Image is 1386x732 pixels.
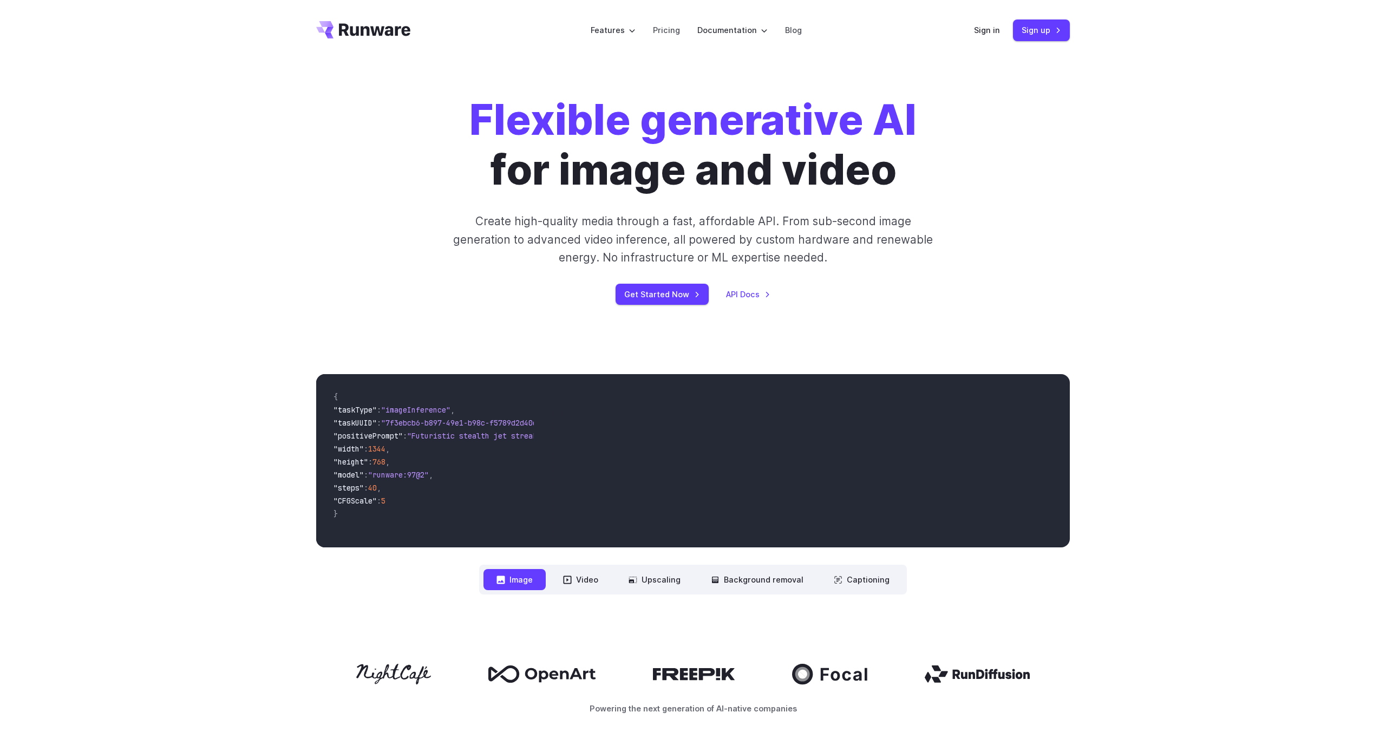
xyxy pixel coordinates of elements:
[377,483,381,493] span: ,
[974,24,1000,36] a: Sign in
[372,457,385,467] span: 768
[385,457,390,467] span: ,
[334,405,377,415] span: "taskType"
[334,431,403,441] span: "positivePrompt"
[334,444,364,454] span: "width"
[469,95,917,195] h1: for image and video
[697,24,768,36] label: Documentation
[334,470,364,480] span: "model"
[368,470,429,480] span: "runware:97@2"
[334,509,338,519] span: }
[364,444,368,454] span: :
[616,569,694,590] button: Upscaling
[591,24,636,36] label: Features
[616,284,709,305] a: Get Started Now
[334,457,368,467] span: "height"
[377,418,381,428] span: :
[364,470,368,480] span: :
[334,418,377,428] span: "taskUUID"
[469,95,917,145] strong: Flexible generative AI
[334,496,377,506] span: "CFGScale"
[452,212,934,266] p: Create high-quality media through a fast, affordable API. From sub-second image generation to adv...
[403,431,407,441] span: :
[377,496,381,506] span: :
[316,21,410,38] a: Go to /
[785,24,802,36] a: Blog
[653,24,680,36] a: Pricing
[334,483,364,493] span: "steps"
[316,702,1070,715] p: Powering the next generation of AI-native companies
[821,569,903,590] button: Captioning
[368,444,385,454] span: 1344
[483,569,546,590] button: Image
[381,418,546,428] span: "7f3ebcb6-b897-49e1-b98c-f5789d2d40d7"
[381,405,450,415] span: "imageInference"
[698,569,816,590] button: Background removal
[726,288,770,300] a: API Docs
[385,444,390,454] span: ,
[1013,19,1070,41] a: Sign up
[381,496,385,506] span: 5
[450,405,455,415] span: ,
[429,470,433,480] span: ,
[334,392,338,402] span: {
[364,483,368,493] span: :
[368,483,377,493] span: 40
[550,569,611,590] button: Video
[407,431,801,441] span: "Futuristic stealth jet streaking through a neon-lit cityscape with glowing purple exhaust"
[377,405,381,415] span: :
[368,457,372,467] span: :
